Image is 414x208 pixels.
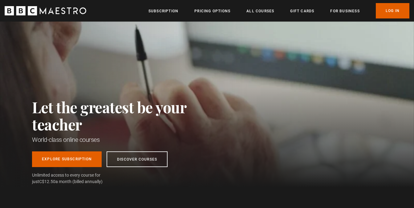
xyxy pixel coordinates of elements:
h1: World-class online courses [32,135,214,144]
nav: Primary [148,3,409,18]
a: Discover Courses [107,151,168,167]
a: Pricing Options [194,8,230,14]
a: All Courses [246,8,274,14]
svg: BBC Maestro [5,6,86,15]
span: C$12.50 [39,179,55,184]
h2: Let the greatest be your teacher [32,98,214,133]
a: Gift Cards [290,8,314,14]
a: Log In [376,3,409,18]
span: Unlimited access to every course for just a month (billed annually) [32,172,115,185]
a: Subscription [148,8,178,14]
a: For business [330,8,359,14]
a: Explore Subscription [32,151,102,167]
